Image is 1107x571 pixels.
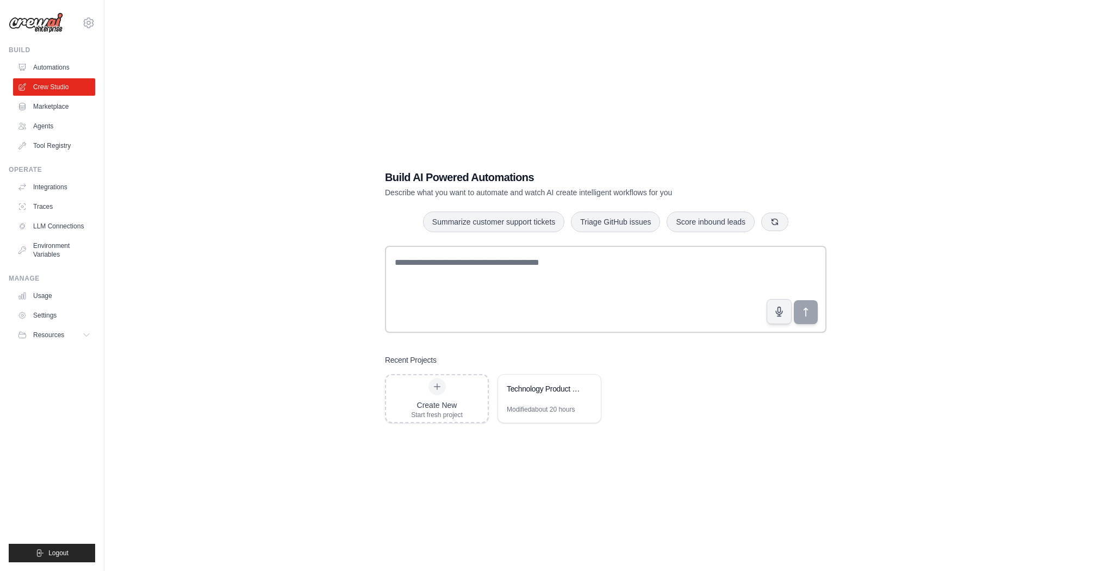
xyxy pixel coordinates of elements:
button: Get new suggestions [761,213,788,231]
div: Create New [411,400,463,411]
button: Resources [13,326,95,344]
p: Describe what you want to automate and watch AI create intelligent workflows for you [385,187,750,198]
a: Environment Variables [13,237,95,263]
img: Logo [9,13,63,33]
div: Manage [9,274,95,283]
button: Score inbound leads [667,212,755,232]
a: Usage [13,287,95,305]
button: Summarize customer support tickets [423,212,564,232]
div: Modified about 20 hours [507,405,575,414]
h3: Recent Projects [385,355,437,365]
a: Agents [13,117,95,135]
div: Technology Product Research Automation [507,383,581,394]
a: LLM Connections [13,218,95,235]
a: Settings [13,307,95,324]
a: Integrations [13,178,95,196]
div: Start fresh project [411,411,463,419]
span: Logout [48,549,69,557]
button: Triage GitHub issues [571,212,660,232]
button: Click to speak your automation idea [767,299,792,324]
div: Operate [9,165,95,174]
a: Crew Studio [13,78,95,96]
a: Marketplace [13,98,95,115]
a: Automations [13,59,95,76]
a: Tool Registry [13,137,95,154]
h1: Build AI Powered Automations [385,170,750,185]
a: Traces [13,198,95,215]
button: Logout [9,544,95,562]
div: Build [9,46,95,54]
span: Resources [33,331,64,339]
